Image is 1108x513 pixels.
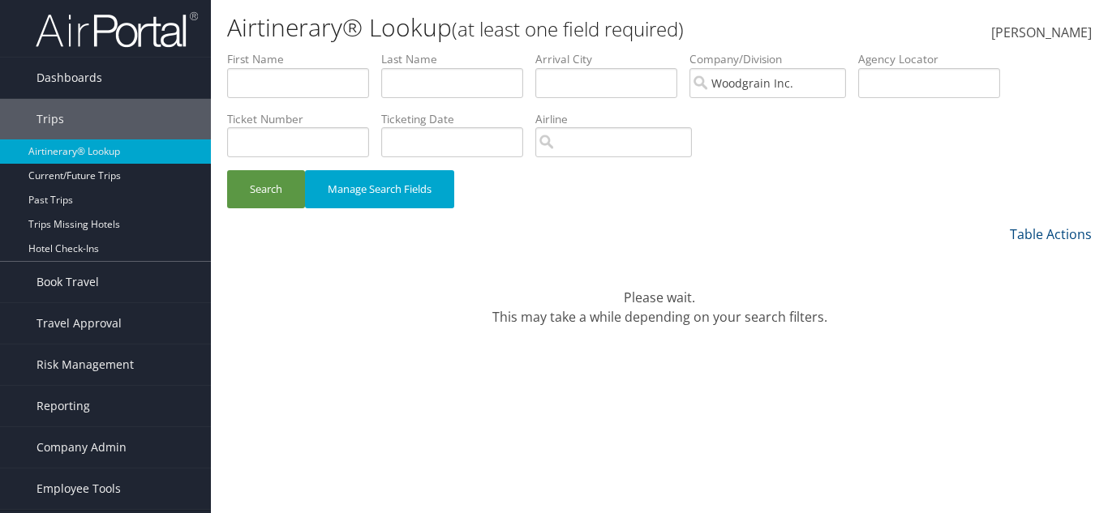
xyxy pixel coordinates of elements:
label: First Name [227,51,381,67]
label: Agency Locator [858,51,1012,67]
span: Company Admin [37,427,127,468]
span: Employee Tools [37,468,121,509]
div: Please wait. This may take a while depending on your search filters. [227,268,1092,327]
label: Airline [535,111,704,127]
small: (at least one field required) [452,15,684,42]
label: Ticketing Date [381,111,535,127]
button: Manage Search Fields [305,170,454,208]
span: Book Travel [37,262,99,302]
a: Table Actions [1010,225,1092,243]
span: [PERSON_NAME] [991,24,1092,41]
a: [PERSON_NAME] [991,8,1092,58]
span: Reporting [37,386,90,426]
span: Dashboards [37,58,102,98]
label: Ticket Number [227,111,381,127]
label: Company/Division [689,51,858,67]
span: Trips [37,99,64,139]
span: Risk Management [37,344,134,385]
label: Last Name [381,51,535,67]
img: airportal-logo.png [36,11,198,49]
span: Travel Approval [37,303,122,344]
label: Arrival City [535,51,689,67]
button: Search [227,170,305,208]
h1: Airtinerary® Lookup [227,11,804,45]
